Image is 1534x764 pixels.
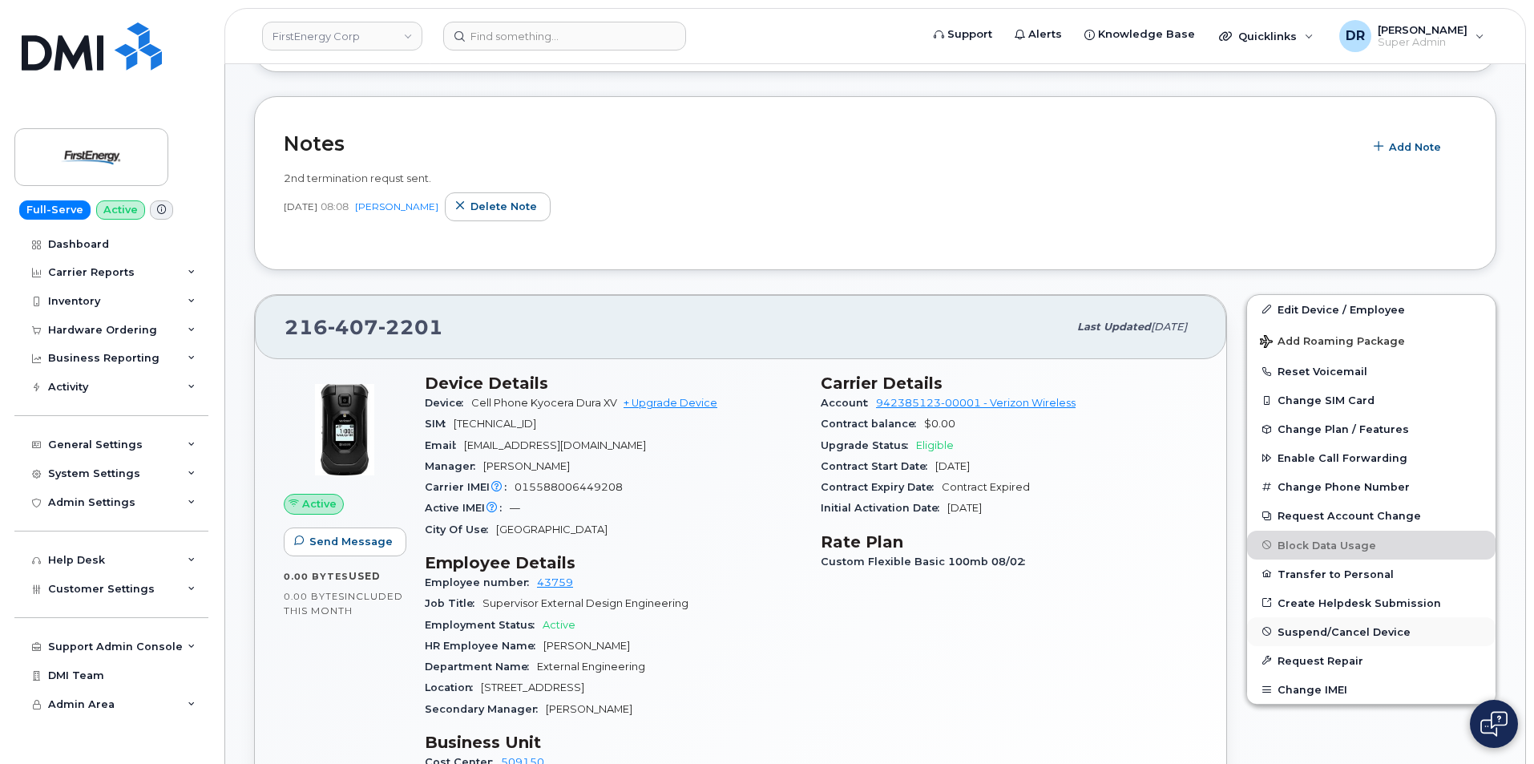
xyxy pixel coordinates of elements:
[1098,26,1195,42] span: Knowledge Base
[821,418,924,430] span: Contract balance
[546,703,632,715] span: [PERSON_NAME]
[284,528,406,556] button: Send Message
[876,397,1076,409] a: 942385123-00001 - Verizon Wireless
[1073,18,1206,51] a: Knowledge Base
[302,496,337,511] span: Active
[425,597,482,609] span: Job Title
[543,619,575,631] span: Active
[947,26,992,42] span: Support
[470,199,537,214] span: Delete note
[1247,501,1496,530] button: Request Account Change
[510,502,520,514] span: —
[425,502,510,514] span: Active IMEI
[425,460,483,472] span: Manager
[464,439,646,451] span: [EMAIL_ADDRESS][DOMAIN_NAME]
[1346,26,1365,46] span: DR
[1247,324,1496,357] button: Add Roaming Package
[328,315,378,339] span: 407
[454,418,536,430] span: [TECHNICAL_ID]
[1260,335,1405,350] span: Add Roaming Package
[425,481,515,493] span: Carrier IMEI
[425,523,496,536] span: City Of Use
[481,681,584,693] span: [STREET_ADDRESS]
[1247,531,1496,560] button: Block Data Usage
[537,576,573,588] a: 43759
[537,661,645,673] span: External Engineering
[1247,414,1496,443] button: Change Plan / Features
[1247,386,1496,414] button: Change SIM Card
[425,733,801,752] h3: Business Unit
[425,397,471,409] span: Device
[445,192,551,221] button: Delete note
[947,502,982,514] span: [DATE]
[1151,321,1187,333] span: [DATE]
[1278,423,1409,435] span: Change Plan / Features
[821,532,1197,552] h3: Rate Plan
[821,502,947,514] span: Initial Activation Date
[425,576,537,588] span: Employee number
[1247,472,1496,501] button: Change Phone Number
[262,22,422,51] a: FirstEnergy Corp
[821,460,935,472] span: Contract Start Date
[821,481,942,493] span: Contract Expiry Date
[425,553,801,572] h3: Employee Details
[443,22,686,51] input: Find something...
[284,131,1355,156] h2: Notes
[624,397,717,409] a: + Upgrade Device
[425,703,546,715] span: Secondary Manager
[482,597,688,609] span: Supervisor External Design Engineering
[1247,646,1496,675] button: Request Repair
[321,200,349,213] span: 08:08
[1378,23,1467,36] span: [PERSON_NAME]
[1389,139,1441,155] span: Add Note
[1278,452,1407,464] span: Enable Call Forwarding
[285,315,443,339] span: 216
[1480,711,1508,737] img: Open chat
[935,460,970,472] span: [DATE]
[922,18,1003,51] a: Support
[378,315,443,339] span: 2201
[1363,132,1455,161] button: Add Note
[924,418,955,430] span: $0.00
[496,523,608,536] span: [GEOGRAPHIC_DATA]
[483,460,570,472] span: [PERSON_NAME]
[471,397,617,409] span: Cell Phone Kyocera Dura XV
[515,481,623,493] span: 015588006449208
[425,374,801,393] h3: Device Details
[1247,443,1496,472] button: Enable Call Forwarding
[1003,18,1073,51] a: Alerts
[309,534,393,549] span: Send Message
[1247,675,1496,704] button: Change IMEI
[1378,36,1467,49] span: Super Admin
[284,591,345,602] span: 0.00 Bytes
[1208,20,1325,52] div: Quicklinks
[821,397,876,409] span: Account
[284,172,431,184] span: 2nd termination requst sent.
[821,439,916,451] span: Upgrade Status
[821,374,1197,393] h3: Carrier Details
[297,382,393,478] img: image20231002-3703462-1jxprgc.jpeg
[425,640,543,652] span: HR Employee Name
[425,439,464,451] span: Email
[425,681,481,693] span: Location
[543,640,630,652] span: [PERSON_NAME]
[349,570,381,582] span: used
[425,619,543,631] span: Employment Status
[425,661,537,673] span: Department Name
[1328,20,1496,52] div: Dori Ripley
[1238,30,1297,42] span: Quicklinks
[1077,321,1151,333] span: Last updated
[1028,26,1062,42] span: Alerts
[1247,588,1496,617] a: Create Helpdesk Submission
[1247,560,1496,588] button: Transfer to Personal
[1278,625,1411,637] span: Suspend/Cancel Device
[1247,295,1496,324] a: Edit Device / Employee
[284,571,349,582] span: 0.00 Bytes
[425,418,454,430] span: SIM
[942,481,1030,493] span: Contract Expired
[821,556,1033,568] span: Custom Flexible Basic 100mb 08/02
[1247,357,1496,386] button: Reset Voicemail
[1247,617,1496,646] button: Suspend/Cancel Device
[916,439,954,451] span: Eligible
[284,200,317,213] span: [DATE]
